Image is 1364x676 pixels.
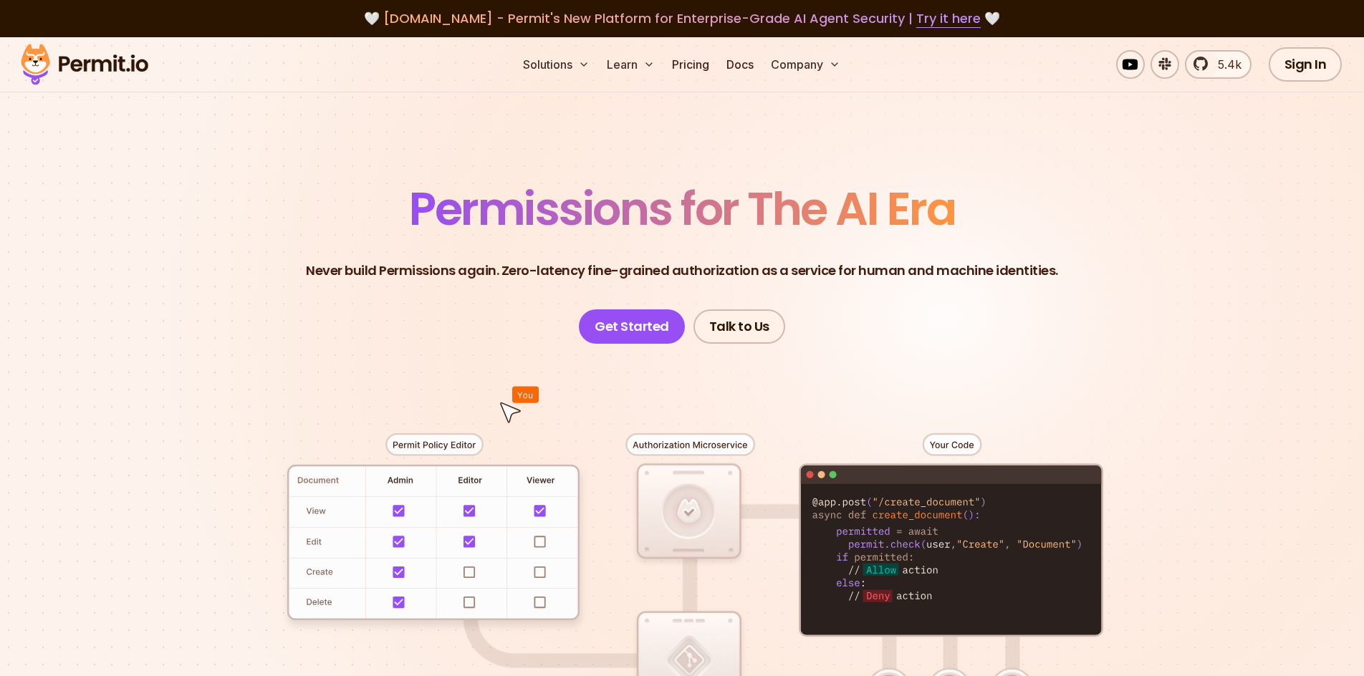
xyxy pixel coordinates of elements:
a: Talk to Us [693,309,785,344]
span: [DOMAIN_NAME] - Permit's New Platform for Enterprise-Grade AI Agent Security | [383,9,981,27]
div: 🤍 🤍 [34,9,1330,29]
a: Docs [721,50,759,79]
a: Pricing [666,50,715,79]
span: 5.4k [1209,56,1241,73]
span: Permissions for The AI Era [409,177,955,241]
img: Permit logo [14,40,155,89]
p: Never build Permissions again. Zero-latency fine-grained authorization as a service for human and... [306,261,1058,281]
a: 5.4k [1185,50,1252,79]
button: Company [765,50,846,79]
a: Sign In [1269,47,1343,82]
button: Learn [601,50,661,79]
a: Try it here [916,9,981,28]
button: Solutions [517,50,595,79]
a: Get Started [579,309,685,344]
